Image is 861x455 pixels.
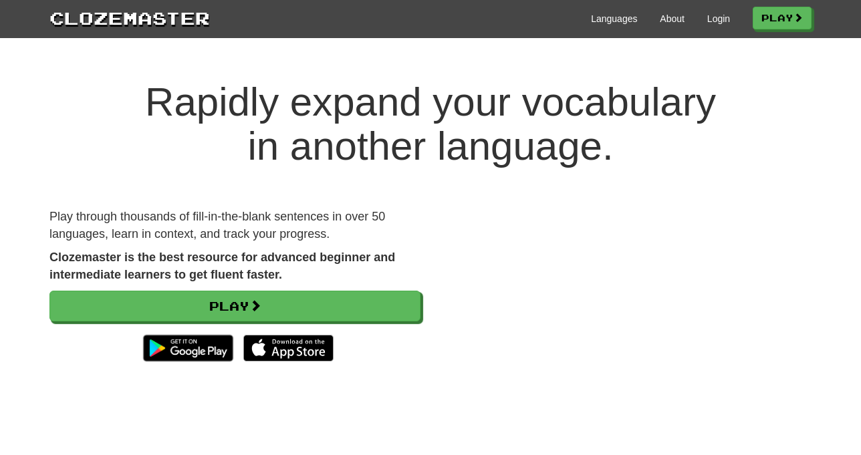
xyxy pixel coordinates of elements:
[136,328,240,368] img: Get it on Google Play
[49,208,420,243] p: Play through thousands of fill-in-the-blank sentences in over 50 languages, learn in context, and...
[591,12,637,25] a: Languages
[707,12,730,25] a: Login
[753,7,812,29] a: Play
[660,12,685,25] a: About
[49,251,395,281] strong: Clozemaster is the best resource for advanced beginner and intermediate learners to get fluent fa...
[49,291,420,321] a: Play
[243,335,334,361] img: Download_on_the_App_Store_Badge_US-UK_135x40-25178aeef6eb6b83b96f5f2d004eda3bffbb37122de64afbaef7...
[49,5,210,30] a: Clozemaster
